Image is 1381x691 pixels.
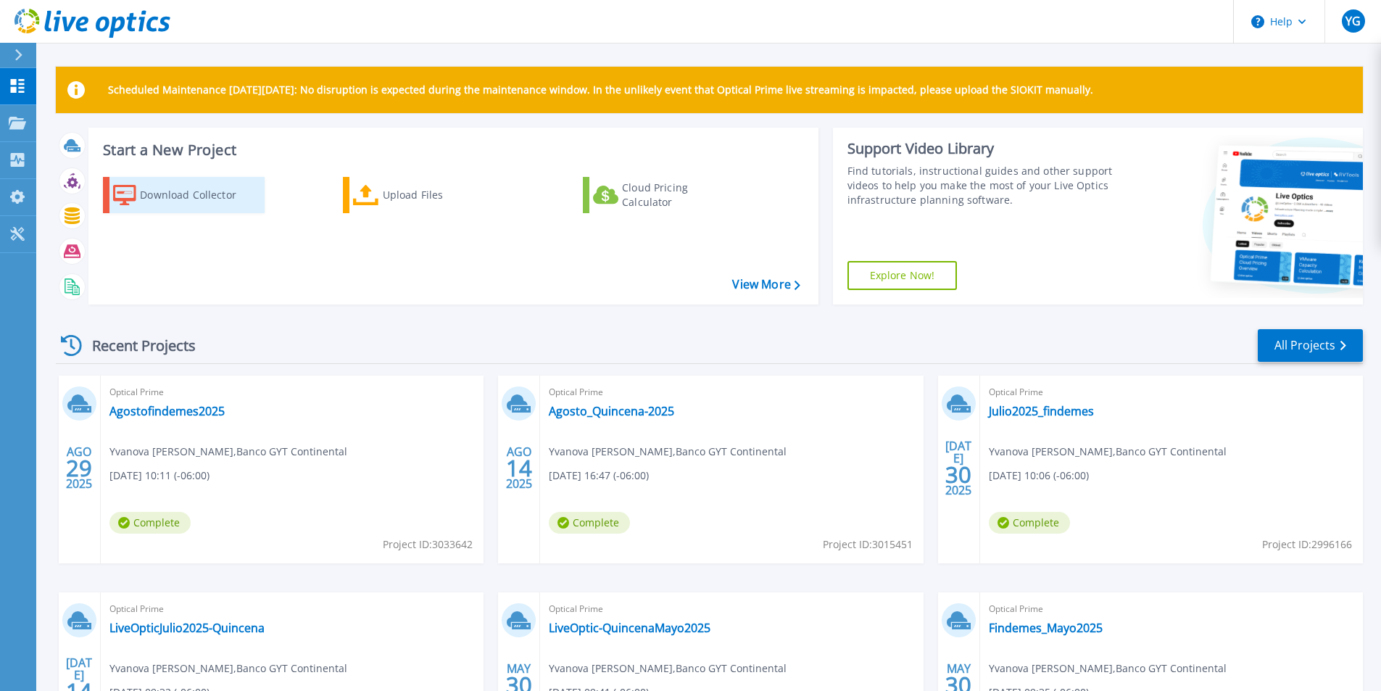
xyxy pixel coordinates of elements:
[109,384,475,400] span: Optical Prime
[108,84,1093,96] p: Scheduled Maintenance [DATE][DATE]: No disruption is expected during the maintenance window. In t...
[109,601,475,617] span: Optical Prime
[549,621,710,635] a: LiveOptic-QuincenaMayo2025
[549,384,914,400] span: Optical Prime
[847,164,1118,207] div: Find tutorials, instructional guides and other support videos to help you make the most of your L...
[549,601,914,617] span: Optical Prime
[140,181,256,210] div: Download Collector
[1345,15,1361,27] span: YG
[506,462,532,474] span: 14
[343,177,505,213] a: Upload Files
[103,177,265,213] a: Download Collector
[383,181,499,210] div: Upload Files
[549,404,674,418] a: Agosto_Quincena-2025
[65,442,93,495] div: AGO 2025
[989,621,1103,635] a: Findemes_Mayo2025
[109,404,225,418] a: Agostofindemes2025
[989,444,1227,460] span: Yvanova [PERSON_NAME] , Banco GYT Continental
[945,468,971,481] span: 30
[945,679,971,691] span: 30
[989,601,1354,617] span: Optical Prime
[989,384,1354,400] span: Optical Prime
[109,444,347,460] span: Yvanova [PERSON_NAME] , Banco GYT Continental
[549,512,630,534] span: Complete
[549,444,787,460] span: Yvanova [PERSON_NAME] , Banco GYT Continental
[109,512,191,534] span: Complete
[1262,537,1352,553] span: Project ID: 2996166
[989,404,1094,418] a: Julio2025_findemes
[847,139,1118,158] div: Support Video Library
[732,278,800,291] a: View More
[383,537,473,553] span: Project ID: 3033642
[109,468,210,484] span: [DATE] 10:11 (-06:00)
[56,328,215,363] div: Recent Projects
[549,661,787,676] span: Yvanova [PERSON_NAME] , Banco GYT Continental
[103,142,800,158] h3: Start a New Project
[945,442,972,495] div: [DATE] 2025
[506,679,532,691] span: 30
[823,537,913,553] span: Project ID: 3015451
[989,468,1089,484] span: [DATE] 10:06 (-06:00)
[1258,329,1363,362] a: All Projects
[989,512,1070,534] span: Complete
[583,177,745,213] a: Cloud Pricing Calculator
[109,621,265,635] a: LiveOpticJulio2025-Quincena
[549,468,649,484] span: [DATE] 16:47 (-06:00)
[505,442,533,495] div: AGO 2025
[66,462,92,474] span: 29
[622,181,738,210] div: Cloud Pricing Calculator
[109,661,347,676] span: Yvanova [PERSON_NAME] , Banco GYT Continental
[989,661,1227,676] span: Yvanova [PERSON_NAME] , Banco GYT Continental
[847,261,958,290] a: Explore Now!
